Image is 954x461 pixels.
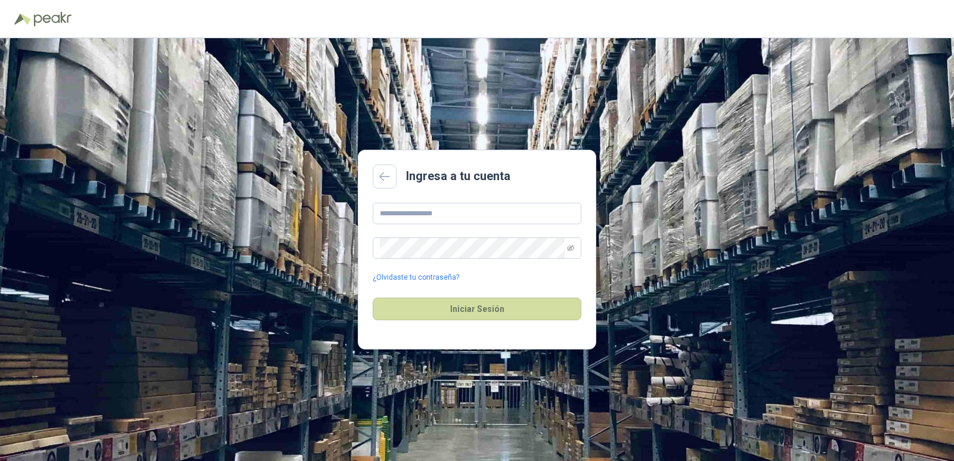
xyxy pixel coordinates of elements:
img: Peakr [33,12,72,26]
span: eye-invisible [567,245,574,252]
h2: Ingresa a tu cuenta [406,167,510,185]
img: Logo [14,13,31,25]
button: Iniciar Sesión [373,298,581,320]
a: ¿Olvidaste tu contraseña? [373,272,459,283]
